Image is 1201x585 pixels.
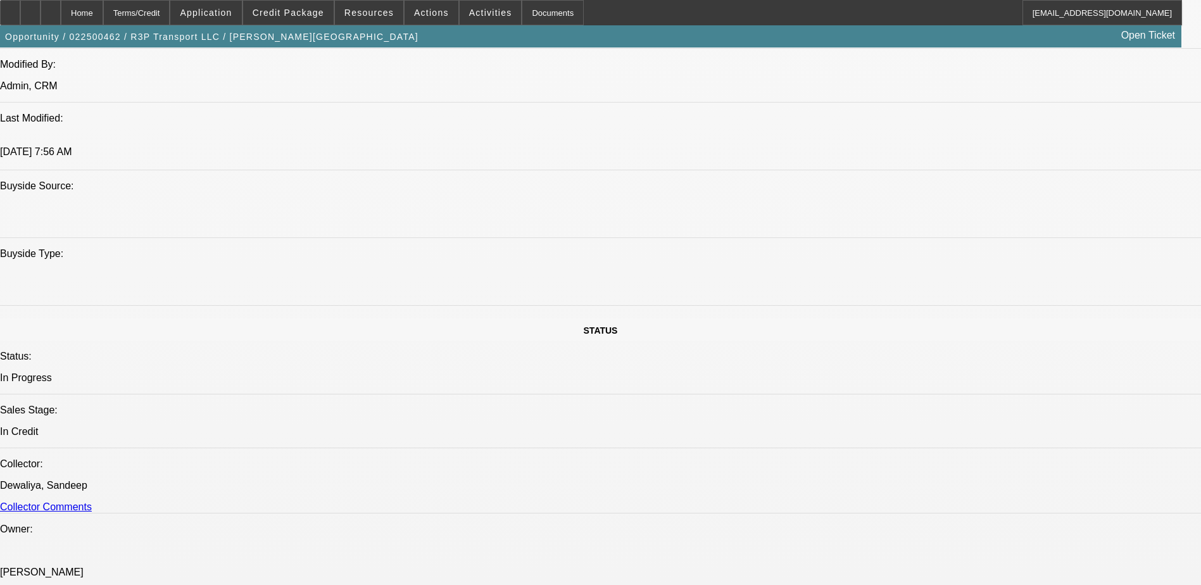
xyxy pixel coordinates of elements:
button: Actions [405,1,458,25]
span: Application [180,8,232,18]
span: Activities [469,8,512,18]
button: Resources [335,1,403,25]
button: Application [170,1,241,25]
span: Actions [414,8,449,18]
span: Credit Package [253,8,324,18]
button: Credit Package [243,1,334,25]
span: Resources [344,8,394,18]
span: STATUS [584,325,618,336]
a: Open Ticket [1116,25,1180,46]
span: Opportunity / 022500462 / R3P Transport LLC / [PERSON_NAME][GEOGRAPHIC_DATA] [5,32,418,42]
button: Activities [460,1,522,25]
